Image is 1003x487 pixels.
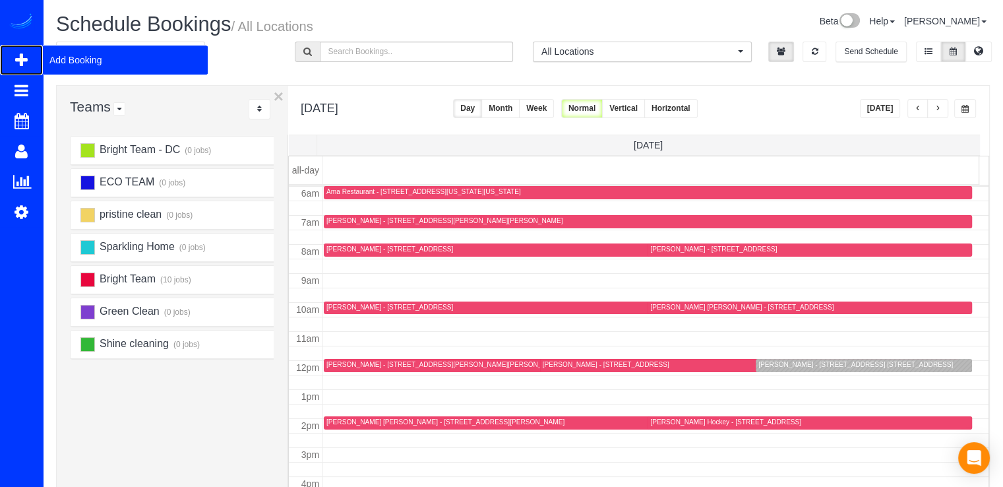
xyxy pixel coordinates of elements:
span: 7am [301,217,319,228]
div: [PERSON_NAME] [PERSON_NAME] - [STREET_ADDRESS][PERSON_NAME] [326,418,564,426]
div: [PERSON_NAME] - [STREET_ADDRESS] [326,303,453,311]
button: × [274,88,284,105]
span: ECO TEAM [98,176,154,187]
div: Ama Restaurant - [STREET_ADDRESS][US_STATE][US_STATE] [326,187,521,196]
small: / All Locations [231,19,313,34]
button: Horizontal [644,99,698,118]
div: Open Intercom Messenger [958,442,990,474]
small: (0 jobs) [171,340,200,349]
span: Teams [70,99,111,114]
span: 8am [301,246,319,257]
span: 11am [296,333,319,344]
span: Schedule Bookings [56,13,231,36]
img: New interface [838,13,860,30]
div: [PERSON_NAME] - [STREET_ADDRESS] [326,245,453,253]
span: Add Booking [43,45,208,75]
span: All Locations [541,45,735,58]
span: 2pm [301,420,319,431]
small: (0 jobs) [183,146,212,155]
div: [PERSON_NAME] - [STREET_ADDRESS][PERSON_NAME][PERSON_NAME] [326,216,562,225]
button: Week [519,99,554,118]
a: [PERSON_NAME] [904,16,987,26]
button: Send Schedule [836,42,906,62]
span: Bright Team - DC [98,144,180,155]
span: 12pm [296,362,319,373]
button: Month [481,99,520,118]
span: 10am [296,304,319,315]
div: [PERSON_NAME] - [STREET_ADDRESS] [STREET_ADDRESS] [758,360,953,369]
span: 9am [301,275,319,286]
span: all-day [292,165,319,176]
span: Green Clean [98,306,159,317]
span: 6am [301,188,319,199]
button: Normal [561,99,603,118]
small: (10 jobs) [158,275,191,284]
small: (0 jobs) [177,243,206,252]
button: All Bookings (11) [56,42,205,75]
div: [PERSON_NAME] - [STREET_ADDRESS][PERSON_NAME][PERSON_NAME] [326,360,562,369]
img: Automaid Logo [8,13,34,32]
i: Sort Teams [257,105,262,113]
span: Bright Team [98,273,156,284]
button: All Locations [533,42,752,62]
input: Search Bookings.. [320,42,514,62]
span: Shine cleaning [98,338,168,349]
div: [PERSON_NAME] - [STREET_ADDRESS] [543,360,669,369]
span: 1pm [301,391,319,402]
div: [PERSON_NAME] - [STREET_ADDRESS] [650,245,777,253]
span: Sparkling Home [98,241,174,252]
div: [PERSON_NAME] Hockey - [STREET_ADDRESS] [650,418,801,426]
span: 3pm [301,449,319,460]
a: Help [869,16,895,26]
small: (0 jobs) [162,308,191,317]
small: (0 jobs) [158,178,186,187]
button: [DATE] [860,99,901,118]
span: [DATE] [634,140,663,150]
button: Day [453,99,482,118]
a: Beta [819,16,860,26]
h2: [DATE] [301,99,338,115]
button: Vertical [602,99,645,118]
div: [PERSON_NAME] [PERSON_NAME] - [STREET_ADDRESS] [650,303,834,311]
span: pristine clean [98,209,162,220]
div: ... [249,99,270,119]
small: (0 jobs) [165,211,193,220]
